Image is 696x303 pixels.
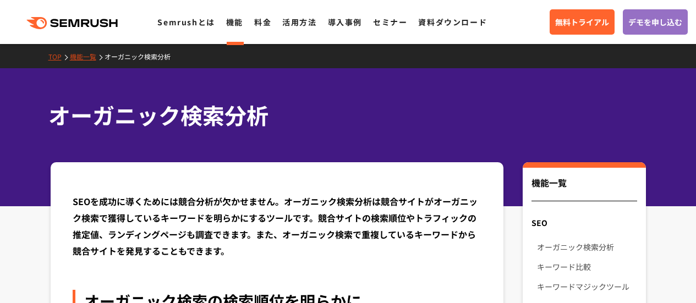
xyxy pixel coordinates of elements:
[373,16,407,27] a: セミナー
[523,213,645,233] div: SEO
[48,99,637,131] h1: オーガニック検索分析
[537,257,637,277] a: キーワード比較
[537,237,637,257] a: オーガニック検索分析
[70,52,105,61] a: 機能一覧
[328,16,362,27] a: 導入事例
[531,176,637,201] div: 機能一覧
[254,16,271,27] a: 料金
[48,52,70,61] a: TOP
[537,277,637,296] a: キーワードマジックツール
[73,193,482,259] div: SEOを成功に導くためには競合分析が欠かせません。オーガニック検索分析は競合サイトがオーガニック検索で獲得しているキーワードを明らかにするツールです。競合サイトの検索順位やトラフィックの推定値、...
[282,16,316,27] a: 活用方法
[418,16,487,27] a: 資料ダウンロード
[226,16,243,27] a: 機能
[555,16,609,28] span: 無料トライアル
[105,52,179,61] a: オーガニック検索分析
[157,16,215,27] a: Semrushとは
[628,16,682,28] span: デモを申し込む
[550,9,615,35] a: 無料トライアル
[623,9,688,35] a: デモを申し込む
